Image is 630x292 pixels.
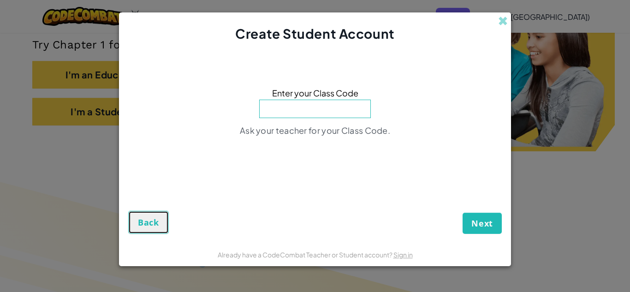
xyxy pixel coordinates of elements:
[272,86,358,100] span: Enter your Class Code
[218,250,393,259] span: Already have a CodeCombat Teacher or Student account?
[128,211,169,234] button: Back
[471,218,493,229] span: Next
[138,217,159,228] span: Back
[240,125,390,136] span: Ask your teacher for your Class Code.
[393,250,413,259] a: Sign in
[235,25,394,42] span: Create Student Account
[463,213,502,234] button: Next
